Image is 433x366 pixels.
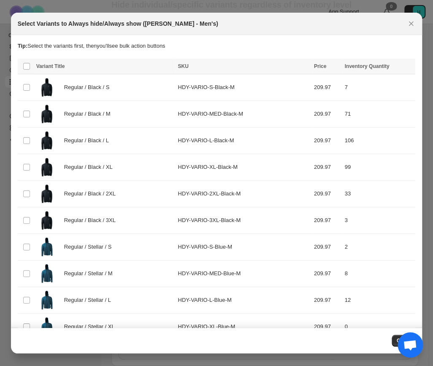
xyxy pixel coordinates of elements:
[405,18,417,30] button: Close
[311,74,342,101] td: 209.97
[342,207,415,234] td: 3
[64,83,114,92] span: Regular / Black / S
[36,63,65,69] span: Variant Title
[342,154,415,181] td: 99
[311,234,342,260] td: 209.97
[36,77,57,98] img: mensblackfront.png
[175,101,311,127] td: HDY-VARIO-MED-Black-M
[342,101,415,127] td: 71
[36,263,57,284] img: newmensstellarblueshopify.png
[311,181,342,207] td: 209.97
[175,181,311,207] td: HDY-VARIO-2XL-Black-M
[342,260,415,287] td: 8
[175,154,311,181] td: HDY-VARIO-XL-Black-M
[64,163,117,171] span: Regular / Black / XL
[36,130,57,151] img: mensblackfront.png
[64,110,115,118] span: Regular / Black / M
[64,190,120,198] span: Regular / Black / 2XL
[178,63,188,69] span: SKU
[342,181,415,207] td: 33
[311,101,342,127] td: 209.97
[64,323,119,331] span: Regular / Stellar / XL
[342,234,415,260] td: 2
[36,210,57,231] img: mensblackfront.png
[311,287,342,314] td: 209.97
[18,43,28,49] strong: Tip:
[64,243,116,251] span: Regular / Stellar / S
[175,234,311,260] td: HDY-VARIO-S-Blue-M
[36,236,57,258] img: newmensstellarblueshopify.png
[36,183,57,204] img: mensblackfront.png
[64,269,117,278] span: Regular / Stellar / M
[36,316,57,337] img: newmensstellarblueshopify.png
[36,103,57,125] img: mensblackfront.png
[311,260,342,287] td: 209.97
[311,314,342,340] td: 209.97
[392,335,416,347] button: Close
[311,127,342,154] td: 209.97
[175,314,311,340] td: HDY-VARIO-XL-Blue-M
[342,314,415,340] td: 0
[175,127,311,154] td: HDY-VARIO-L-Black-M
[18,42,416,50] p: Select the variants first, then you'll see bulk action buttons
[344,63,389,69] span: Inventory Quantity
[175,74,311,101] td: HDY-VARIO-S-Black-M
[397,337,411,344] span: Close
[311,207,342,234] td: 209.97
[342,127,415,154] td: 106
[36,290,57,311] img: newmensstellarblueshopify.png
[36,157,57,178] img: mensblackfront.png
[398,332,423,358] a: Open chat
[175,207,311,234] td: HDY-VARIO-3XL-Black-M
[175,287,311,314] td: HDY-VARIO-L-Blue-M
[175,260,311,287] td: HDY-VARIO-MED-Blue-M
[18,19,218,28] h2: Select Variants to Always hide/Always show ([PERSON_NAME] - Men's)
[342,287,415,314] td: 12
[311,154,342,181] td: 209.97
[64,136,114,145] span: Regular / Black / L
[64,296,116,304] span: Regular / Stellar / L
[314,63,326,69] span: Price
[342,74,415,101] td: 7
[64,216,120,225] span: Regular / Black / 3XL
